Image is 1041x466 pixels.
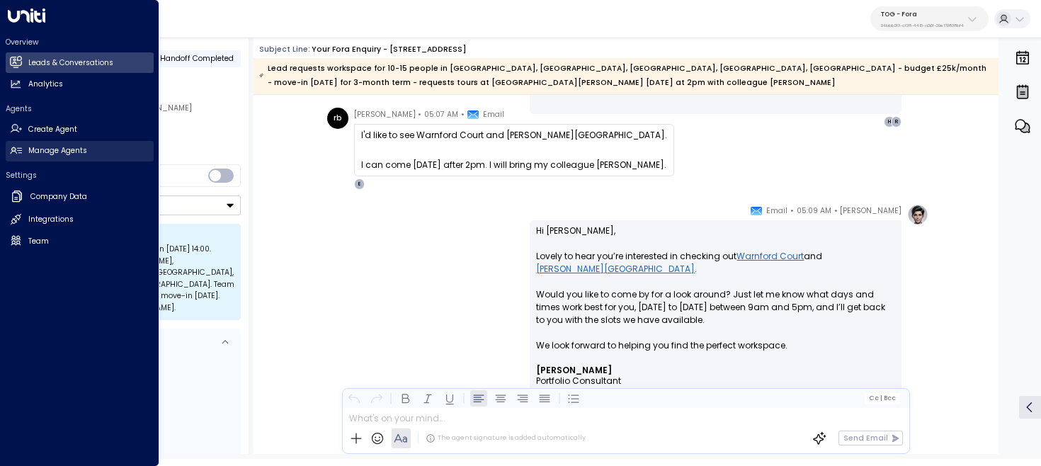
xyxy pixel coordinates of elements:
[736,250,804,263] a: Warnford Court
[6,119,154,140] a: Create Agent
[536,225,895,365] p: Hi [PERSON_NAME], Lovely to hear you’re interested in checking out and . Would you like to come b...
[881,10,964,18] p: TOG - Fora
[880,394,882,402] span: |
[327,108,348,129] div: rb
[6,37,154,47] h2: Overview
[368,390,385,407] button: Redo
[834,204,838,218] span: •
[461,108,465,122] span: •
[536,364,612,376] font: [PERSON_NAME]
[160,53,234,64] span: Handoff Completed
[766,204,787,218] span: Email
[869,394,896,402] span: Cc Bcc
[881,23,964,28] p: 24bbb2f3-cf28-4415-a26f-20e170838bf4
[418,108,421,122] span: •
[354,108,416,122] span: [PERSON_NAME]
[840,204,901,218] span: [PERSON_NAME]
[536,263,695,275] a: [PERSON_NAME][GEOGRAPHIC_DATA]
[536,375,621,386] span: Portfolio Consultant
[312,44,467,55] div: Your Fora Enquiry - [STREET_ADDRESS]
[28,124,77,135] h2: Create Agent
[426,433,586,443] div: The agent signature is added automatically
[346,390,363,407] button: Undo
[361,159,667,171] div: I can come [DATE] after 2pm. I will bring my colleague [PERSON_NAME].
[28,214,74,225] h2: Integrations
[28,79,63,90] h2: Analytics
[483,108,504,122] span: Email
[6,74,154,95] a: Analytics
[424,108,458,122] span: 05:07 AM
[28,145,87,157] h2: Manage Agents
[361,129,667,142] div: I'd like to see Warnford Court and [PERSON_NAME][GEOGRAPHIC_DATA].
[6,103,154,114] h2: Agents
[6,141,154,161] a: Manage Agents
[28,57,113,69] h2: Leads & Conversations
[28,236,49,247] h2: Team
[6,186,154,208] a: Company Data
[30,191,87,203] h2: Company Data
[865,393,900,403] button: Cc|Bcc
[6,170,154,181] h2: Settings
[6,52,154,73] a: Leads & Conversations
[259,44,310,55] span: Subject Line:
[870,6,989,31] button: TOG - Fora24bbb2f3-cf28-4415-a26f-20e170838bf4
[6,210,154,230] a: Integrations
[259,62,992,90] div: Lead requests workspace for 10-15 people in [GEOGRAPHIC_DATA], [GEOGRAPHIC_DATA], [GEOGRAPHIC_DAT...
[797,204,831,218] span: 05:09 AM
[907,204,928,225] img: profile-logo.png
[354,178,365,190] div: E
[6,231,154,251] a: Team
[790,204,794,218] span: •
